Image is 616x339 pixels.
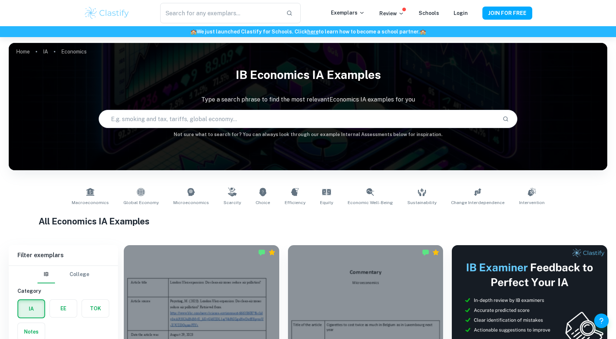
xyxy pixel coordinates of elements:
h1: All Economics IA Examples [39,215,577,228]
span: Equity [320,199,333,206]
input: E.g. smoking and tax, tariffs, global economy... [99,109,497,129]
p: Exemplars [331,9,365,17]
a: Home [16,47,30,57]
a: Schools [419,10,439,16]
a: Login [454,10,468,16]
button: Search [499,113,512,125]
button: JOIN FOR FREE [482,7,532,20]
button: College [70,266,89,283]
span: Scarcity [224,199,241,206]
h6: Not sure what to search for? You can always look through our example Internal Assessments below f... [9,131,607,138]
span: Sustainability [407,199,437,206]
a: IA [43,47,48,57]
img: Marked [258,249,265,256]
button: IA [18,300,44,318]
div: Filter type choice [37,266,89,283]
h6: Category [17,287,109,295]
p: Review [379,9,404,17]
p: Economics [61,48,87,56]
a: here [307,29,319,35]
img: Marked [422,249,429,256]
img: Clastify logo [84,6,130,20]
p: Type a search phrase to find the most relevant Economics IA examples for you [9,95,607,104]
h6: Filter exemplars [9,245,118,266]
span: Macroeconomics [72,199,109,206]
h6: We just launched Clastify for Schools. Click to learn how to become a school partner. [1,28,615,36]
div: Premium [268,249,276,256]
span: Efficiency [285,199,305,206]
span: Economic Well-Being [348,199,393,206]
span: Choice [256,199,270,206]
button: IB [37,266,55,283]
div: Premium [432,249,439,256]
button: EE [50,300,77,317]
button: Help and Feedback [594,314,609,328]
span: Change Interdependence [451,199,505,206]
span: Global Economy [123,199,159,206]
input: Search for any exemplars... [160,3,280,23]
span: Intervention [519,199,545,206]
button: TOK [82,300,109,317]
span: 🏫 [420,29,426,35]
span: Microeconomics [173,199,209,206]
span: 🏫 [190,29,197,35]
h1: IB Economics IA examples [9,63,607,87]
